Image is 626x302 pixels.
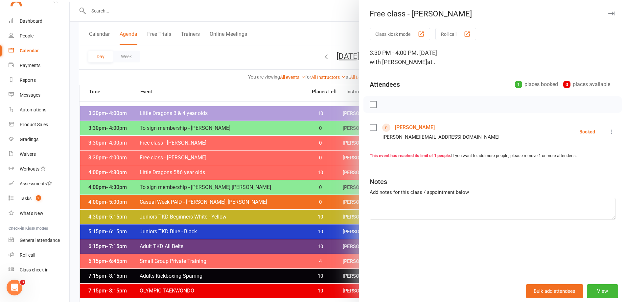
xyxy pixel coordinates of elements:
[20,267,49,272] div: Class check-in
[9,162,69,176] a: Workouts
[370,80,400,89] div: Attendees
[370,153,451,158] strong: This event has reached its limit of 1 people.
[9,206,69,221] a: What's New
[395,122,435,133] a: [PERSON_NAME]
[427,58,435,65] span: at .
[370,48,615,67] div: 3:30 PM - 4:00 PM, [DATE]
[36,195,41,201] span: 2
[9,43,69,58] a: Calendar
[9,191,69,206] a: Tasks 2
[20,78,36,83] div: Reports
[20,252,35,258] div: Roll call
[515,80,558,89] div: places booked
[9,263,69,277] a: Class kiosk mode
[20,211,43,216] div: What's New
[359,9,626,18] div: Free class - [PERSON_NAME]
[20,122,48,127] div: Product Sales
[20,280,25,285] span: 3
[20,107,46,112] div: Automations
[9,14,69,29] a: Dashboard
[20,196,32,201] div: Tasks
[370,28,430,40] button: Class kiosk mode
[9,176,69,191] a: Assessments
[563,80,610,89] div: places available
[20,18,42,24] div: Dashboard
[9,58,69,73] a: Payments
[9,117,69,132] a: Product Sales
[9,73,69,88] a: Reports
[370,177,387,186] div: Notes
[587,284,618,298] button: View
[526,284,583,298] button: Bulk add attendees
[7,280,22,295] iframe: Intercom live chat
[435,28,476,40] button: Roll call
[20,181,52,186] div: Assessments
[9,233,69,248] a: General attendance kiosk mode
[20,63,40,68] div: Payments
[20,137,38,142] div: Gradings
[20,151,36,157] div: Waivers
[370,188,615,196] div: Add notes for this class / appointment below
[370,152,615,159] div: If you want to add more people, please remove 1 or more attendees.
[20,238,60,243] div: General attendance
[9,132,69,147] a: Gradings
[370,58,427,65] span: with [PERSON_NAME]
[9,29,69,43] a: People
[563,81,570,88] div: 0
[20,92,40,98] div: Messages
[9,248,69,263] a: Roll call
[9,88,69,103] a: Messages
[20,166,39,172] div: Workouts
[515,81,522,88] div: 1
[20,33,34,38] div: People
[579,129,595,134] div: Booked
[383,133,499,141] div: [PERSON_NAME][EMAIL_ADDRESS][DOMAIN_NAME]
[20,48,39,53] div: Calendar
[9,103,69,117] a: Automations
[9,147,69,162] a: Waivers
